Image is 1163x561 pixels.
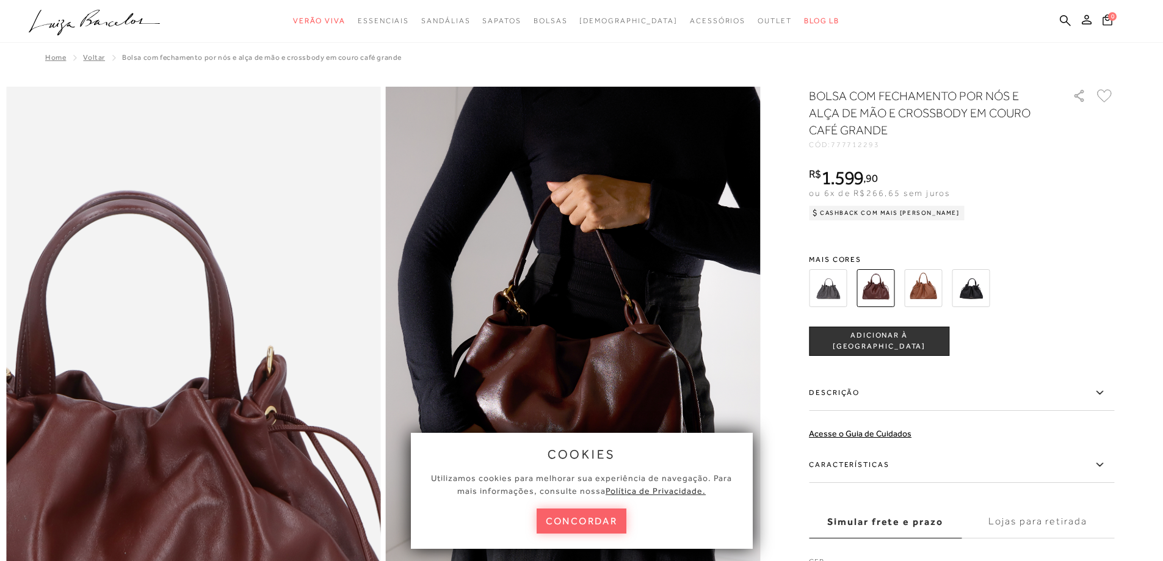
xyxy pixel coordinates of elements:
span: ADICIONAR À [GEOGRAPHIC_DATA] [810,330,949,352]
span: Verão Viva [293,16,346,25]
a: noSubCategoriesText [758,10,792,32]
span: Essenciais [358,16,409,25]
a: noSubCategoriesText [421,10,470,32]
label: Características [809,447,1114,483]
span: 90 [866,172,877,184]
span: cookies [548,447,616,461]
span: BOLSA COM FECHAMENTO POR NÓS E ALÇA DE MÃO E CROSSBODY EM COURO CAFÉ GRANDE [122,53,402,62]
a: Voltar [83,53,105,62]
span: 0 [1108,12,1117,21]
a: Acesse o Guia de Cuidados [809,429,911,438]
i: , [863,173,877,184]
a: noSubCategoriesText [293,10,346,32]
span: ou 6x de R$266,65 sem juros [809,188,950,198]
i: R$ [809,168,821,179]
a: BLOG LB [804,10,839,32]
a: Política de Privacidade. [606,486,706,496]
button: concordar [537,509,627,534]
span: [DEMOGRAPHIC_DATA] [579,16,678,25]
label: Descrição [809,375,1114,411]
img: BOLSA BUCKET GRANDE EM COURO CINZA STORM [809,269,847,307]
a: noSubCategoriesText [482,10,521,32]
img: BOLSA COM FECHAMENTO POR NÓS E ALÇA DE MÃO E CROSSBODY EM COURO CAFÉ GRANDE [857,269,894,307]
button: 0 [1099,13,1116,30]
a: noSubCategoriesText [579,10,678,32]
span: 1.599 [821,167,864,189]
span: Sandálias [421,16,470,25]
span: Sapatos [482,16,521,25]
a: noSubCategoriesText [690,10,745,32]
a: Home [45,53,66,62]
span: Outlet [758,16,792,25]
span: BLOG LB [804,16,839,25]
img: BOLSA COM FECHAMENTO POR NÓS E ALÇA DE MÃO E CROSSBODY EM COURO CASTANHO GRANDE [904,269,942,307]
div: Cashback com Mais [PERSON_NAME] [809,206,965,220]
button: ADICIONAR À [GEOGRAPHIC_DATA] [809,327,949,356]
div: CÓD: [809,141,1053,148]
a: noSubCategoriesText [534,10,568,32]
img: BOLSA COM FECHAMENTO POR NÓS E ALÇA DE MÃO E CROSSBODY EM COURO PRETO GRANDE [952,269,990,307]
span: Utilizamos cookies para melhorar sua experiência de navegação. Para mais informações, consulte nossa [431,473,732,496]
h1: BOLSA COM FECHAMENTO POR NÓS E ALÇA DE MÃO E CROSSBODY EM COURO CAFÉ GRANDE [809,87,1038,139]
span: 777712293 [831,140,880,149]
span: Acessórios [690,16,745,25]
label: Simular frete e prazo [809,505,962,538]
a: noSubCategoriesText [358,10,409,32]
span: Bolsas [534,16,568,25]
span: Mais cores [809,256,1114,263]
label: Lojas para retirada [962,505,1114,538]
